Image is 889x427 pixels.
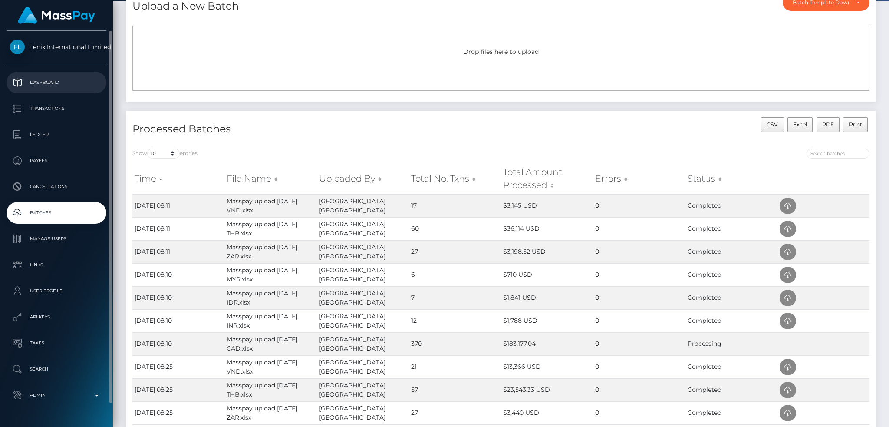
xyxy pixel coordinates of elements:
[132,309,224,332] td: [DATE] 08:10
[685,194,777,217] td: Completed
[409,401,501,424] td: 27
[224,263,316,286] td: Masspay upload [DATE] MYR.xlsx
[317,263,409,286] td: [GEOGRAPHIC_DATA] [GEOGRAPHIC_DATA]
[501,332,593,355] td: $183,177.04
[7,124,106,146] a: Ledger
[409,378,501,401] td: 57
[317,309,409,332] td: [GEOGRAPHIC_DATA] [GEOGRAPHIC_DATA]
[501,263,593,286] td: $710 USD
[463,48,539,56] span: Drop files here to upload
[224,332,316,355] td: Masspay upload [DATE] CAD.xlsx
[10,258,103,271] p: Links
[593,378,685,401] td: 0
[10,363,103,376] p: Search
[593,163,685,194] th: Errors: activate to sort column ascending
[501,309,593,332] td: $1,788 USD
[685,286,777,309] td: Completed
[132,240,224,263] td: [DATE] 08:11
[10,337,103,350] p: Taxes
[593,240,685,263] td: 0
[224,163,316,194] th: File Name: activate to sort column ascending
[685,263,777,286] td: Completed
[817,117,840,132] button: PDF
[787,117,813,132] button: Excel
[843,117,868,132] button: Print
[822,121,834,128] span: PDF
[501,286,593,309] td: $1,841 USD
[593,355,685,378] td: 0
[501,355,593,378] td: $13,366 USD
[132,332,224,355] td: [DATE] 08:10
[501,378,593,401] td: $23,543.33 USD
[317,163,409,194] th: Uploaded By: activate to sort column ascending
[7,384,106,406] a: Admin
[501,240,593,263] td: $3,198.52 USD
[593,286,685,309] td: 0
[317,286,409,309] td: [GEOGRAPHIC_DATA] [GEOGRAPHIC_DATA]
[685,240,777,263] td: Completed
[10,102,103,115] p: Transactions
[593,263,685,286] td: 0
[685,401,777,424] td: Completed
[147,149,180,159] select: Showentries
[224,355,316,378] td: Masspay upload [DATE] VND.xlsx
[685,332,777,355] td: Processing
[593,309,685,332] td: 0
[224,240,316,263] td: Masspay upload [DATE] ZAR.xlsx
[685,355,777,378] td: Completed
[409,240,501,263] td: 27
[317,332,409,355] td: [GEOGRAPHIC_DATA] [GEOGRAPHIC_DATA]
[593,217,685,240] td: 0
[593,194,685,217] td: 0
[501,194,593,217] td: $3,145 USD
[317,240,409,263] td: [GEOGRAPHIC_DATA] [GEOGRAPHIC_DATA]
[10,128,103,141] p: Ledger
[317,217,409,240] td: [GEOGRAPHIC_DATA] [GEOGRAPHIC_DATA]
[849,121,862,128] span: Print
[409,355,501,378] td: 21
[7,280,106,302] a: User Profile
[593,332,685,355] td: 0
[409,263,501,286] td: 6
[593,401,685,424] td: 0
[224,194,316,217] td: Masspay upload [DATE] VND.xlsx
[685,378,777,401] td: Completed
[132,378,224,401] td: [DATE] 08:25
[793,121,807,128] span: Excel
[10,40,25,54] img: Fenix International Limited
[409,217,501,240] td: 60
[685,163,777,194] th: Status: activate to sort column ascending
[409,286,501,309] td: 7
[409,163,501,194] th: Total No. Txns: activate to sort column ascending
[132,217,224,240] td: [DATE] 08:11
[7,332,106,354] a: Taxes
[409,309,501,332] td: 12
[317,355,409,378] td: [GEOGRAPHIC_DATA] [GEOGRAPHIC_DATA]
[685,217,777,240] td: Completed
[409,332,501,355] td: 370
[18,7,95,24] img: MassPay Logo
[7,202,106,224] a: Batches
[132,194,224,217] td: [DATE] 08:11
[224,401,316,424] td: Masspay upload [DATE] ZAR.xlsx
[7,176,106,198] a: Cancellations
[7,72,106,93] a: Dashboard
[501,163,593,194] th: Total Amount Processed: activate to sort column ascending
[10,76,103,89] p: Dashboard
[10,232,103,245] p: Manage Users
[317,401,409,424] td: [GEOGRAPHIC_DATA] [GEOGRAPHIC_DATA]
[409,194,501,217] td: 17
[224,378,316,401] td: Masspay upload [DATE] THB.xlsx
[501,217,593,240] td: $36,114 USD
[132,286,224,309] td: [DATE] 08:10
[7,228,106,250] a: Manage Users
[132,263,224,286] td: [DATE] 08:10
[224,309,316,332] td: Masspay upload [DATE] INR.xlsx
[767,121,778,128] span: CSV
[132,149,198,159] label: Show entries
[224,286,316,309] td: Masspay upload [DATE] IDR.xlsx
[7,43,106,51] span: Fenix International Limited
[7,306,106,328] a: API Keys
[10,154,103,167] p: Payees
[317,194,409,217] td: [GEOGRAPHIC_DATA] [GEOGRAPHIC_DATA]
